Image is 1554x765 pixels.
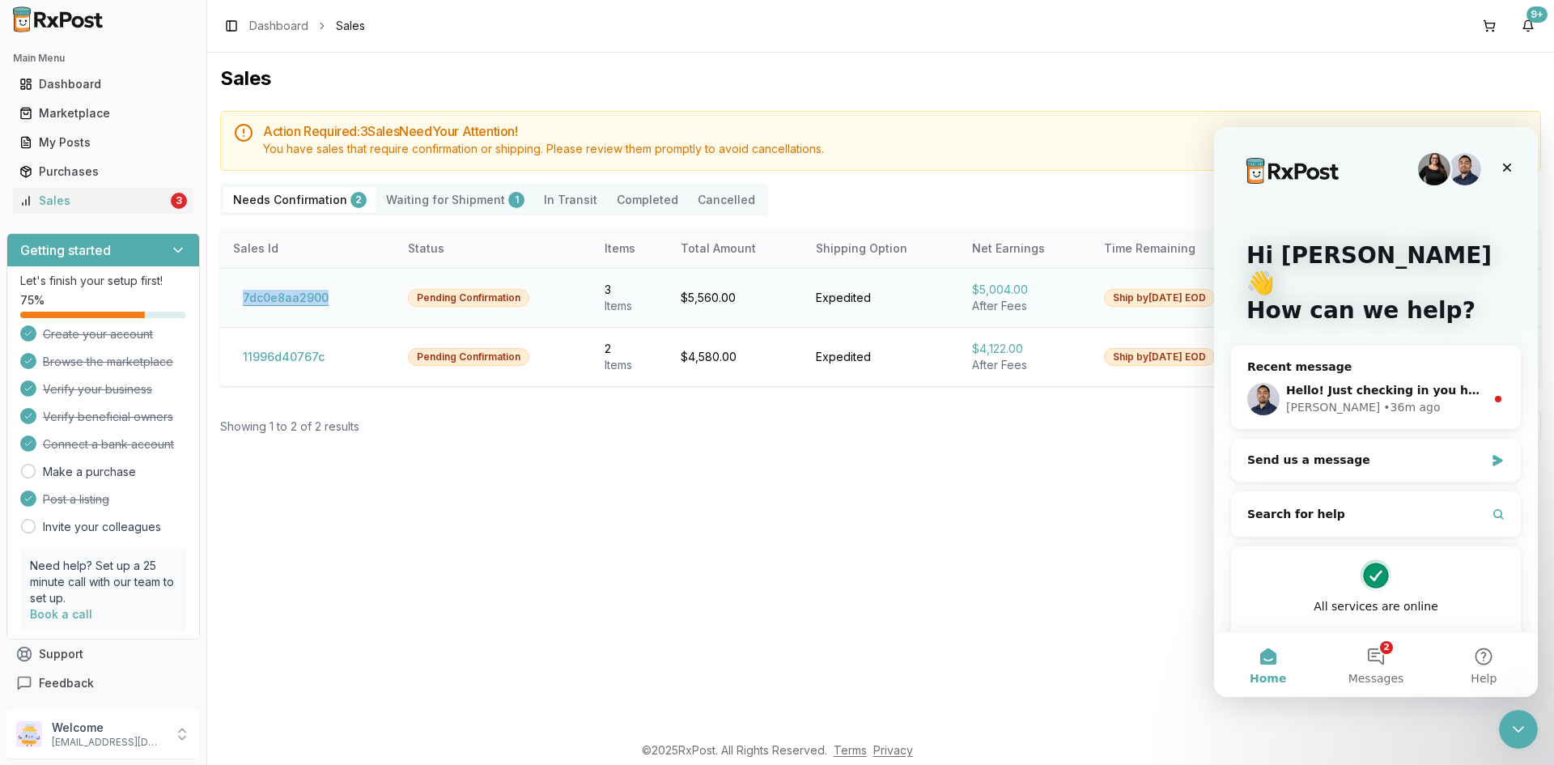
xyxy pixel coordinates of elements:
button: Cancelled [688,187,765,213]
span: Hello! Just checking in you have 2 pending orders I wanted to check in to see if they would ship ... [72,257,738,270]
th: Sales Id [220,229,395,268]
div: Item s [605,298,654,314]
a: Invite your colleagues [43,519,161,535]
a: Privacy [873,743,913,757]
div: $5,004.00 [972,282,1078,298]
p: Need help? Set up a 25 minute call with our team to set up. [30,558,176,606]
th: Net Earnings [959,229,1091,268]
div: 3 [605,282,654,298]
span: Create your account [43,326,153,342]
div: 9+ [1526,6,1548,23]
div: Dashboard [19,76,187,92]
iframe: Intercom live chat [1499,710,1538,749]
span: Messages [134,546,190,557]
h3: Getting started [20,240,111,260]
div: Pending Confirmation [408,348,529,366]
button: Dashboard [6,71,200,97]
span: Search for help [33,379,131,396]
div: $5,560.00 [681,290,790,306]
button: Marketplace [6,100,200,126]
div: Close [278,26,308,55]
a: Book a call [30,607,92,621]
span: Feedback [39,675,94,691]
div: After Fees [972,298,1078,314]
button: Waiting for Shipment [376,187,534,213]
button: View status page [33,495,291,527]
button: 9+ [1515,13,1541,39]
div: Item s [605,357,654,373]
div: After Fees [972,357,1078,373]
div: All services are online [33,471,291,488]
th: Time Remaining [1091,229,1274,268]
span: Verify your business [43,381,152,397]
button: Support [6,640,200,669]
div: My Posts [19,134,187,151]
h5: Action Required: 3 Sale s Need Your Attention! [263,125,1527,138]
a: Make a purchase [43,464,136,480]
div: Showing 1 to 2 of 2 results [220,419,359,435]
div: Marketplace [19,105,187,121]
button: 11996d40767c [233,344,334,370]
h2: Main Menu [13,52,193,65]
span: Sales [336,18,365,34]
div: Expedited [816,290,947,306]
span: Post a listing [43,491,109,508]
div: Send us a message [33,325,270,342]
th: Items [592,229,667,268]
div: Ship by [DATE] EOD [1104,289,1215,307]
p: Let's finish your setup first! [20,273,186,289]
div: Sales [19,193,168,209]
button: Help [216,505,324,570]
div: Send us a message [16,311,308,355]
div: Ship by [DATE] EOD [1104,348,1215,366]
span: Home [36,546,72,557]
button: Purchases [6,159,200,185]
button: My Posts [6,130,200,155]
img: User avatar [16,721,42,747]
button: Feedback [6,669,200,698]
h1: Sales [220,66,1541,91]
p: Welcome [52,720,164,736]
span: 75 % [20,292,45,308]
div: • 36m ago [169,272,226,289]
a: My Posts [13,128,193,157]
button: Messages [108,505,215,570]
button: In Transit [534,187,607,213]
div: $4,580.00 [681,349,790,365]
button: Completed [607,187,688,213]
button: Sales3 [6,188,200,214]
span: Connect a bank account [43,436,174,453]
th: Status [395,229,592,268]
button: 7dc0e8aa2900 [233,285,338,311]
span: Help [257,546,282,557]
div: 3 [171,193,187,209]
th: Total Amount [668,229,803,268]
nav: breadcrumb [249,18,365,34]
div: 2 [350,192,367,208]
a: Terms [834,743,867,757]
th: Shipping Option [803,229,960,268]
div: [PERSON_NAME] [72,272,166,289]
span: Verify beneficial owners [43,409,173,425]
div: 2 [605,341,654,357]
img: RxPost Logo [6,6,110,32]
div: You have sales that require confirmation or shipping. Please review them promptly to avoid cancel... [263,141,1527,157]
div: 1 [508,192,524,208]
button: Needs Confirmation [223,187,376,213]
div: Purchases [19,164,187,180]
a: Marketplace [13,99,193,128]
a: Dashboard [13,70,193,99]
p: [EMAIL_ADDRESS][DOMAIN_NAME] [52,736,164,749]
div: Expedited [816,349,947,365]
iframe: Intercom live chat [1214,127,1538,697]
a: Dashboard [249,18,308,34]
button: Search for help [23,371,300,403]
